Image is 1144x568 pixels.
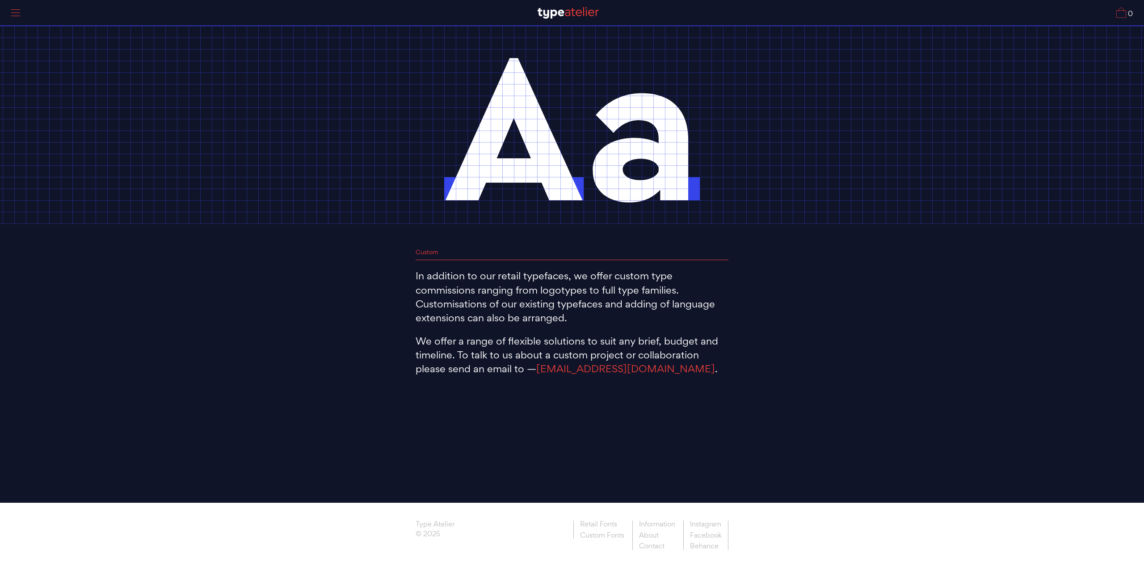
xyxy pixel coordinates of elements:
[683,541,728,550] a: Behance
[416,334,728,376] p: We offer a range of flexible solutions to suit any brief, budget and timeline. To talk to us abou...
[536,362,715,376] a: [EMAIL_ADDRESS][DOMAIN_NAME]
[632,541,681,550] a: Contact
[573,521,631,530] a: Retail Fonts
[538,7,599,19] img: TA_Logo.svg
[416,248,728,260] h1: Custom
[1126,10,1133,18] span: 0
[632,521,681,530] a: Information
[632,530,681,541] a: About
[416,530,454,540] span: © 2025
[416,521,454,530] a: Type Atelier
[573,530,631,539] a: Custom Fonts
[416,269,728,325] p: In addition to our retail typefaces, we offer custom type commissions ranging from logotypes to f...
[683,530,728,541] a: Facebook
[1116,8,1133,18] a: 0
[1116,8,1126,18] img: Cart_Icon.svg
[683,521,728,530] a: Instagram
